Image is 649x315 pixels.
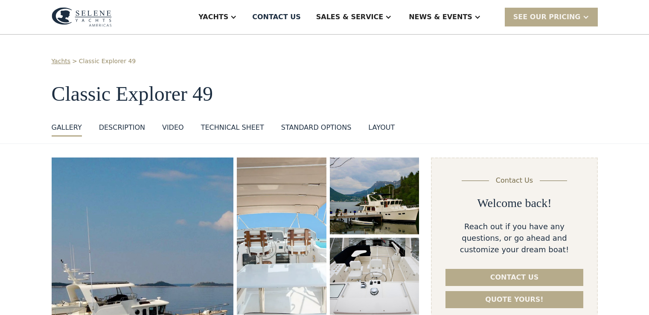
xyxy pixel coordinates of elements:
div: VIDEO [162,122,184,133]
h2: Welcome back! [477,196,551,210]
div: > [72,57,77,66]
div: layout [368,122,395,133]
div: Reach out if you have any questions, or go ahead and customize your dream boat! [445,221,583,255]
div: GALLERY [52,122,82,133]
img: 50 foot motor yacht [330,157,419,234]
a: layout [368,122,395,137]
img: logo [52,7,112,27]
a: Technical sheet [201,122,264,137]
a: Yachts [52,57,71,66]
div: standard options [281,122,352,133]
div: Yachts [198,12,228,22]
a: open lightbox [237,157,326,315]
a: VIDEO [162,122,184,137]
div: Contact US [252,12,301,22]
a: GALLERY [52,122,82,137]
div: SEE Our Pricing [513,12,581,22]
img: 50 foot motor yacht [330,238,419,315]
a: open lightbox [330,157,419,234]
a: Quote yours! [445,291,583,308]
a: open lightbox [330,238,419,315]
a: Contact us [445,269,583,286]
a: standard options [281,122,352,137]
a: Classic Explorer 49 [79,57,136,66]
div: Sales & Service [316,12,383,22]
div: DESCRIPTION [99,122,145,133]
h1: Classic Explorer 49 [52,83,598,105]
div: SEE Our Pricing [505,8,598,26]
div: Contact Us [496,175,533,186]
div: Technical sheet [201,122,264,133]
a: DESCRIPTION [99,122,145,137]
div: News & EVENTS [409,12,472,22]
